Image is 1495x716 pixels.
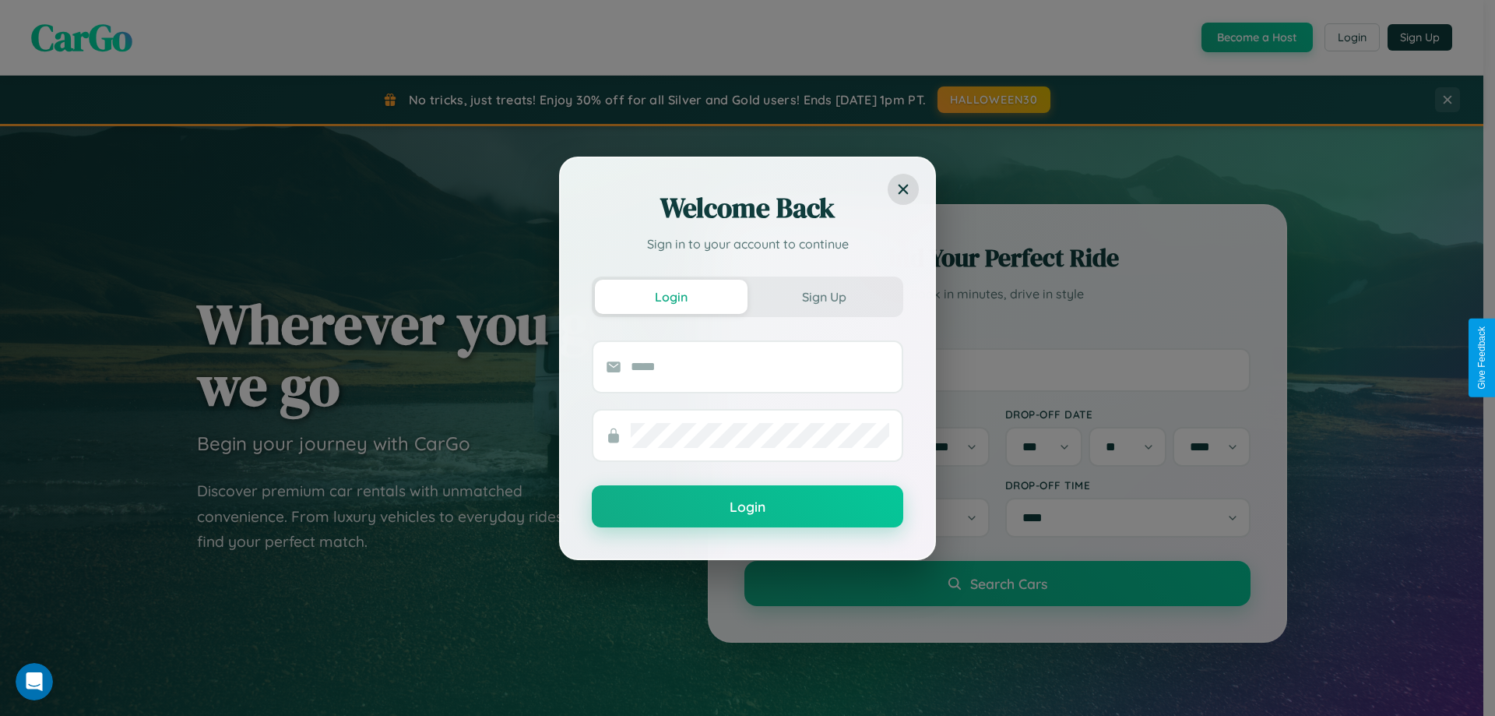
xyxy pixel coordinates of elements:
[592,235,903,253] p: Sign in to your account to continue
[595,280,747,314] button: Login
[592,189,903,227] h2: Welcome Back
[16,663,53,700] iframe: Intercom live chat
[592,485,903,527] button: Login
[747,280,900,314] button: Sign Up
[1476,326,1487,390] div: Give Feedback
